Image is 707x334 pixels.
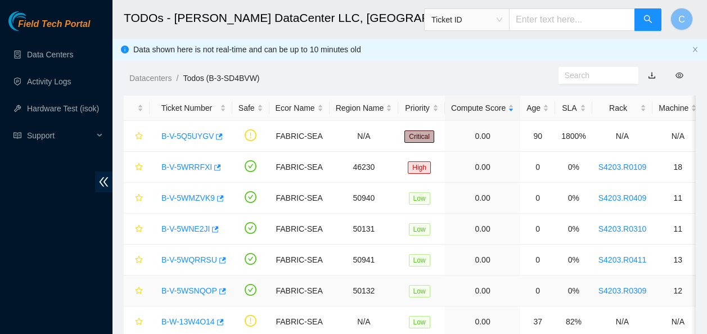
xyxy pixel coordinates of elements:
td: 18 [652,152,703,183]
a: download [648,71,656,80]
td: 1800% [555,121,592,152]
span: Low [409,285,430,297]
td: FABRIC-SEA [269,183,330,214]
span: Ticket ID [431,11,502,28]
td: FABRIC-SEA [269,245,330,276]
td: 50131 [330,214,399,245]
span: exclamation-circle [245,315,256,327]
span: Low [409,192,430,205]
span: exclamation-circle [245,129,256,141]
td: 90 [520,121,555,152]
a: S4203.R0310 [598,224,647,233]
span: star [135,256,143,265]
button: download [640,66,664,84]
td: 50940 [330,183,399,214]
td: 0% [555,276,592,306]
span: Support [27,124,93,147]
td: FABRIC-SEA [269,121,330,152]
span: check-circle [245,191,256,203]
span: read [13,132,21,139]
button: star [130,220,143,238]
button: search [634,8,661,31]
td: 0% [555,245,592,276]
td: 0.00 [445,276,520,306]
td: 0 [520,276,555,306]
span: check-circle [245,160,256,172]
span: star [135,163,143,172]
td: FABRIC-SEA [269,152,330,183]
a: S4203.R0109 [598,163,647,171]
td: N/A [592,121,653,152]
span: star [135,194,143,203]
a: S4203.R0409 [598,193,647,202]
span: Field Tech Portal [18,19,90,30]
button: star [130,189,143,207]
td: 0% [555,214,592,245]
span: star [135,132,143,141]
a: B-V-5WMZVK9 [161,193,215,202]
span: / [176,74,178,83]
span: double-left [95,171,112,192]
a: B-W-13W4O14 [161,317,215,326]
a: B-V-5WRRFXI [161,163,212,171]
span: Critical [404,130,434,143]
td: 0.00 [445,183,520,214]
a: Datacenters [129,74,172,83]
a: Hardware Test (isok) [27,104,99,113]
a: B-V-5Q5UYGV [161,132,214,141]
td: 0 [520,214,555,245]
td: 0.00 [445,245,520,276]
td: 46230 [330,152,399,183]
button: star [130,282,143,300]
button: star [130,127,143,145]
a: S4203.R0411 [598,255,647,264]
input: Enter text here... [509,8,635,31]
span: check-circle [245,222,256,234]
input: Search [565,69,623,82]
span: star [135,225,143,234]
td: 0% [555,183,592,214]
td: 13 [652,245,703,276]
button: star [130,313,143,331]
img: Akamai Technologies [8,11,57,31]
span: check-circle [245,253,256,265]
span: Low [409,254,430,267]
td: 0 [520,245,555,276]
span: search [643,15,652,25]
a: Data Centers [27,50,73,59]
td: 0 [520,183,555,214]
td: FABRIC-SEA [269,276,330,306]
td: 0.00 [445,152,520,183]
td: 0.00 [445,121,520,152]
td: FABRIC-SEA [269,214,330,245]
a: S4203.R0309 [598,286,647,295]
a: Todos (B-3-SD4BVW) [183,74,259,83]
td: 11 [652,183,703,214]
span: star [135,318,143,327]
span: check-circle [245,284,256,296]
td: 0% [555,152,592,183]
button: C [670,8,693,30]
span: eye [676,71,683,79]
span: Low [409,316,430,328]
button: star [130,251,143,269]
td: 11 [652,214,703,245]
button: close [692,46,699,53]
td: 50941 [330,245,399,276]
td: 12 [652,276,703,306]
a: B-V-5WNE2JI [161,224,210,233]
span: C [678,12,685,26]
a: B-V-5WQRRSU [161,255,217,264]
a: B-V-5WSNQOP [161,286,217,295]
span: star [135,287,143,296]
td: 50132 [330,276,399,306]
button: star [130,158,143,176]
span: High [408,161,431,174]
td: N/A [652,121,703,152]
a: Akamai TechnologiesField Tech Portal [8,20,90,35]
span: Low [409,223,430,236]
td: 0.00 [445,214,520,245]
a: Activity Logs [27,77,71,86]
td: 0 [520,152,555,183]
